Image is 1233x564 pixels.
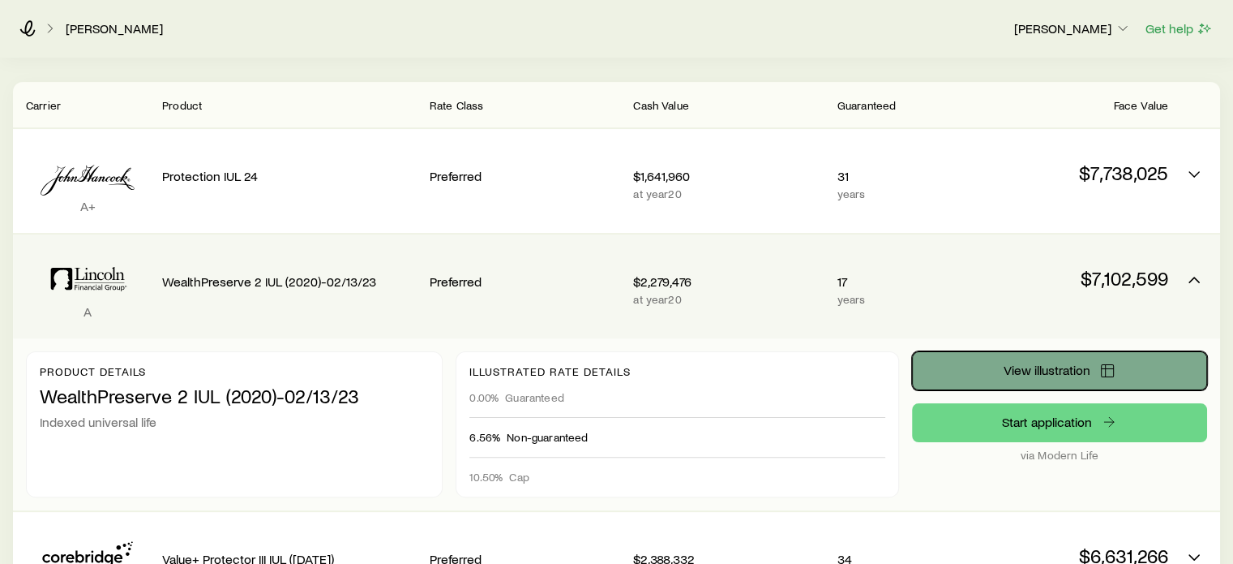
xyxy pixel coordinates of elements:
[978,267,1168,290] p: $7,102,599
[1145,19,1214,38] button: Get help
[633,98,689,112] span: Cash Value
[162,168,417,184] p: Protection IUL 24
[26,98,61,112] span: Carrier
[469,431,500,444] span: 6.56%
[633,293,824,306] p: at year 20
[430,168,620,184] p: Preferred
[837,293,965,306] p: years
[837,168,965,184] p: 31
[912,449,1207,462] p: via Modern Life
[837,187,965,200] p: years
[509,471,529,484] span: Cap
[162,98,202,112] span: Product
[633,187,824,200] p: at year 20
[469,391,499,404] span: 0.00%
[633,168,824,184] p: $1,641,960
[1113,98,1168,112] span: Face Value
[837,273,965,290] p: 17
[1013,19,1132,39] button: [PERSON_NAME]
[430,273,620,290] p: Preferred
[633,273,824,290] p: $2,279,476
[505,391,564,404] span: Guaranteed
[469,471,503,484] span: 10.50%
[162,273,417,290] p: WealthPreserve 2 IUL (2020)-02/13/23
[912,403,1207,442] a: Start application
[1003,364,1090,377] span: View illustration
[912,351,1207,390] button: View illustration
[26,304,149,320] p: A
[26,198,149,214] p: A+
[469,365,884,378] p: Illustrated rate details
[40,385,429,407] p: WealthPreserve 2 IUL (2020)-02/13/23
[978,161,1168,184] p: $7,738,025
[40,414,429,430] p: Indexed universal life
[65,21,164,37] a: [PERSON_NAME]
[40,365,429,378] p: Product details
[507,431,588,444] span: Non-guaranteed
[1014,20,1131,37] p: [PERSON_NAME]
[837,98,897,112] span: Guaranteed
[430,98,484,112] span: Rate Class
